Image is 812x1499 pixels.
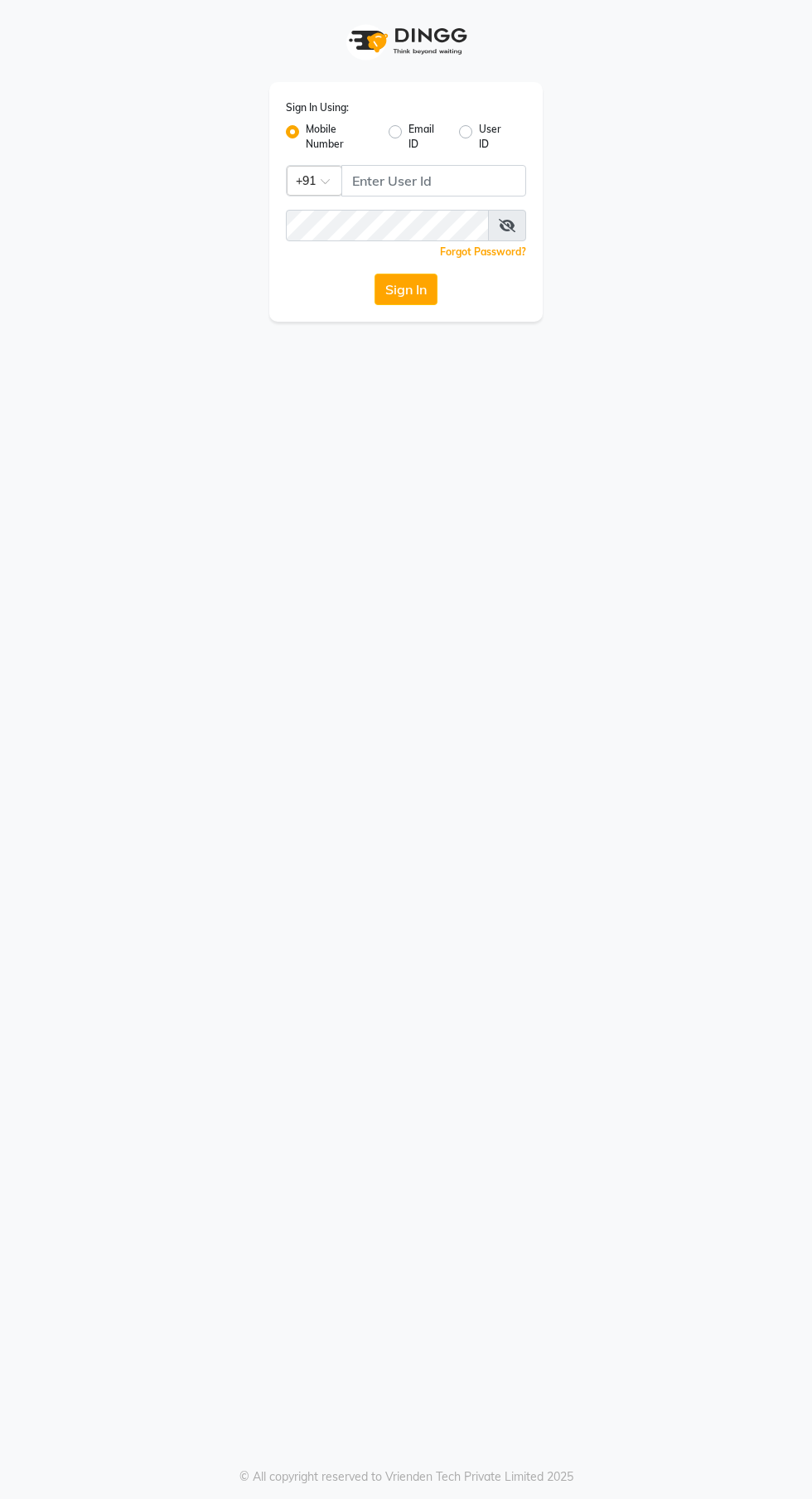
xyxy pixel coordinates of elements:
input: Username [286,210,489,241]
label: Email ID [408,122,446,152]
label: Sign In Using: [286,100,349,115]
input: Username [341,165,526,196]
a: Forgot Password? [440,245,526,258]
img: logo1.svg [340,17,472,65]
label: User ID [479,122,513,152]
label: Mobile Number [306,122,375,152]
button: Sign In [375,274,437,305]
